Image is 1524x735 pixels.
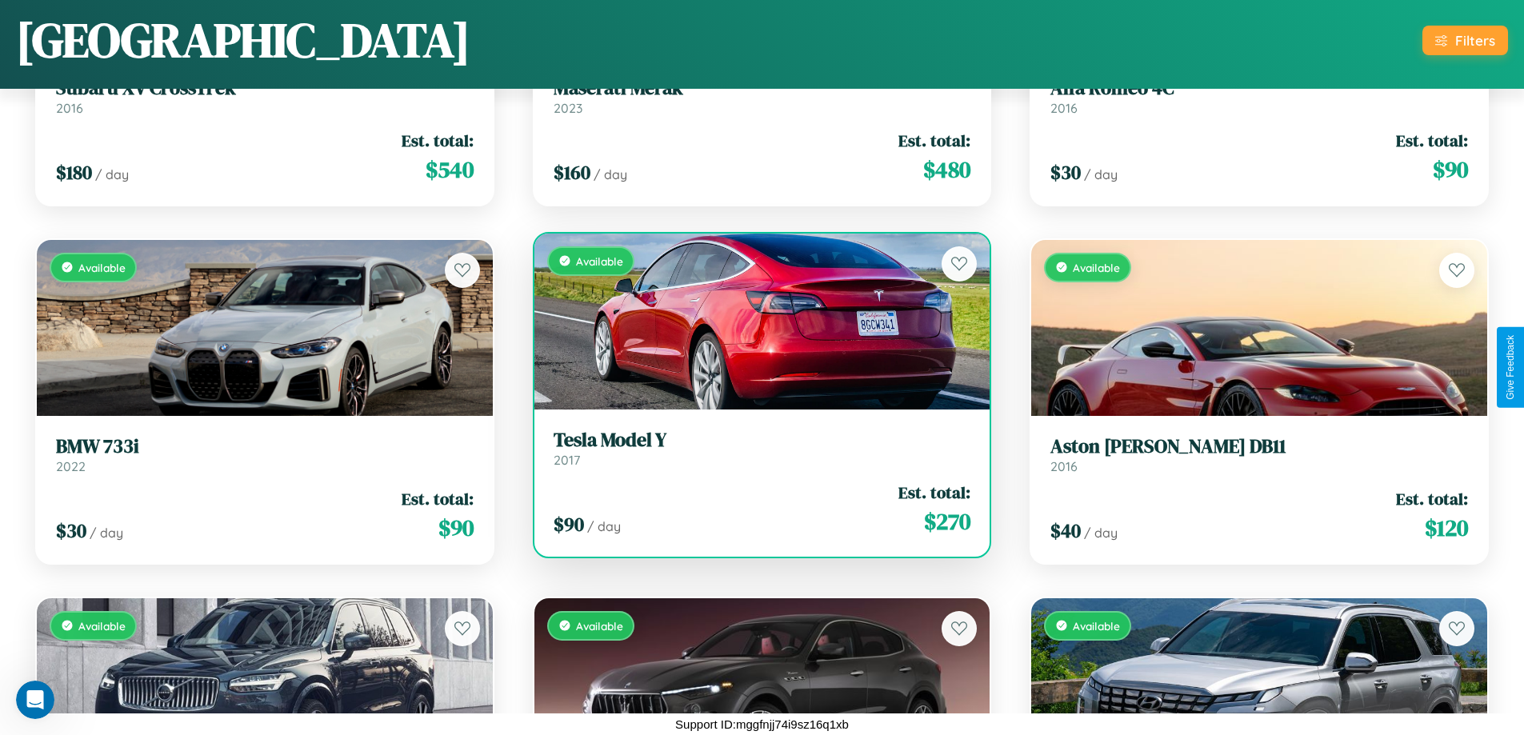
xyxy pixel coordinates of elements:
[56,435,474,474] a: BMW 733i2022
[1425,512,1468,544] span: $ 120
[923,154,970,186] span: $ 480
[78,619,126,633] span: Available
[78,261,126,274] span: Available
[898,481,970,504] span: Est. total:
[426,154,474,186] span: $ 540
[1084,525,1118,541] span: / day
[576,619,623,633] span: Available
[554,429,971,452] h3: Tesla Model Y
[95,166,129,182] span: / day
[56,517,86,544] span: $ 30
[554,159,590,186] span: $ 160
[594,166,627,182] span: / day
[1455,32,1495,49] div: Filters
[1050,458,1078,474] span: 2016
[16,7,470,73] h1: [GEOGRAPHIC_DATA]
[1422,26,1508,55] button: Filters
[1396,129,1468,152] span: Est. total:
[576,254,623,268] span: Available
[1505,335,1516,400] div: Give Feedback
[1050,517,1081,544] span: $ 40
[1050,159,1081,186] span: $ 30
[16,681,54,719] iframe: Intercom live chat
[587,518,621,534] span: / day
[1050,435,1468,458] h3: Aston [PERSON_NAME] DB11
[56,159,92,186] span: $ 180
[1050,435,1468,474] a: Aston [PERSON_NAME] DB112016
[1073,619,1120,633] span: Available
[1050,77,1468,116] a: Alfa Romeo 4C2016
[1396,487,1468,510] span: Est. total:
[898,129,970,152] span: Est. total:
[554,452,580,468] span: 2017
[1073,261,1120,274] span: Available
[56,100,83,116] span: 2016
[438,512,474,544] span: $ 90
[1084,166,1118,182] span: / day
[1050,100,1078,116] span: 2016
[554,511,584,537] span: $ 90
[554,429,971,468] a: Tesla Model Y2017
[56,77,474,116] a: Subaru XV CrossTrek2016
[675,713,849,735] p: Support ID: mggfnjj74i9sz16q1xb
[56,458,86,474] span: 2022
[554,77,971,100] h3: Maserati Merak
[402,487,474,510] span: Est. total:
[90,525,123,541] span: / day
[1433,154,1468,186] span: $ 90
[402,129,474,152] span: Est. total:
[924,505,970,537] span: $ 270
[554,77,971,116] a: Maserati Merak2023
[1050,77,1468,100] h3: Alfa Romeo 4C
[554,100,582,116] span: 2023
[56,435,474,458] h3: BMW 733i
[56,77,474,100] h3: Subaru XV CrossTrek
